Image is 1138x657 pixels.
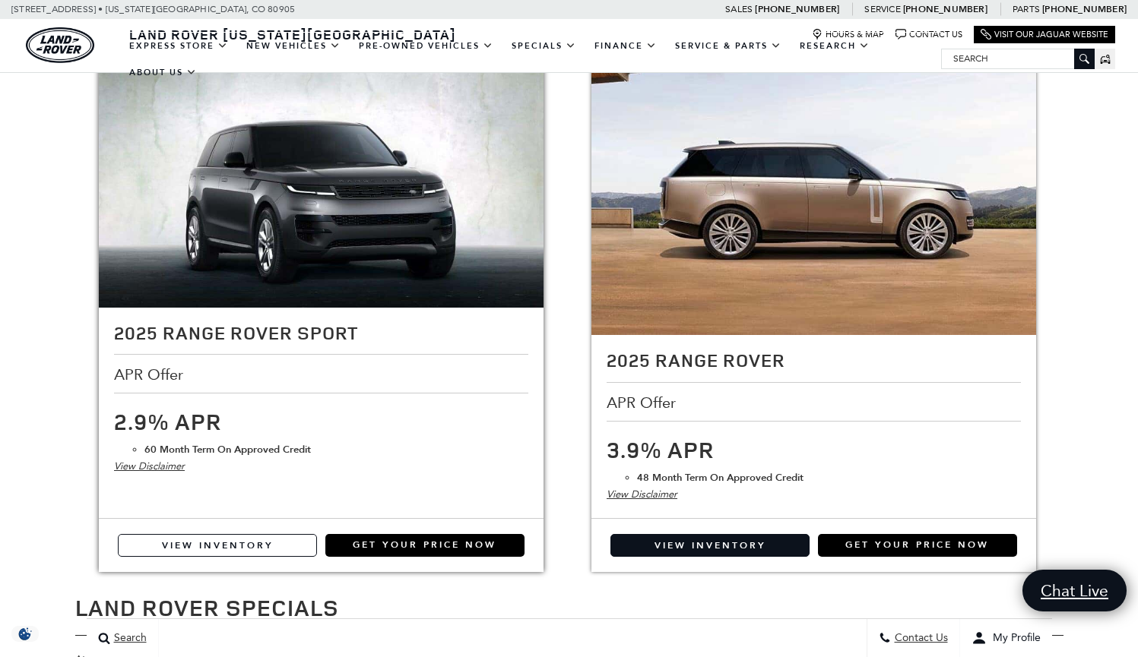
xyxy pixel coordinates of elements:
img: 2025 Range Rover [591,58,1036,336]
a: EXPRESS STORE [120,33,237,59]
a: Land Rover [US_STATE][GEOGRAPHIC_DATA] [120,25,465,43]
div: View Disclaimer [607,486,1021,503]
span: 2.9% APR [114,406,222,437]
a: Pre-Owned Vehicles [350,33,502,59]
a: Finance [585,33,666,59]
span: 3.9% APR [607,434,715,465]
a: land-rover [26,27,94,63]
a: Contact Us [896,29,962,40]
span: Sales [725,4,753,14]
span: My Profile [987,632,1041,645]
nav: Main Navigation [120,33,941,86]
span: 48 Month Term On Approved Credit [637,471,804,485]
a: Research [791,33,879,59]
h2: 2025 Range Rover Sport [114,323,528,343]
a: Visit Our Jaguar Website [981,29,1108,40]
a: [STREET_ADDRESS] • [US_STATE][GEOGRAPHIC_DATA], CO 80905 [11,4,295,14]
button: Open user profile menu [960,619,1052,657]
a: Get Your Price Now [325,534,525,557]
a: View Inventory [610,534,810,557]
section: Click to Open Cookie Consent Modal [8,626,43,642]
span: Contact Us [891,632,948,645]
a: Hours & Map [812,29,884,40]
span: Chat Live [1033,580,1116,601]
h2: 2025 Range Rover [607,350,1021,370]
a: [PHONE_NUMBER] [1042,3,1127,15]
a: View Inventory [118,534,317,557]
span: APR Offer [607,394,680,411]
span: Service [864,4,900,14]
a: Service & Parts [666,33,791,59]
a: Specials [502,33,585,59]
h1: Land Rover Specials [75,595,1064,620]
img: Opt-Out Icon [8,626,43,642]
a: [PHONE_NUMBER] [755,3,839,15]
span: APR Offer [114,366,187,383]
a: [PHONE_NUMBER] [903,3,987,15]
span: Search [110,632,147,645]
a: New Vehicles [237,33,350,59]
a: About Us [120,59,206,86]
a: Chat Live [1022,570,1127,611]
span: Parts [1013,4,1040,14]
div: View Disclaimer [114,458,528,475]
img: Land Rover [26,27,94,63]
a: Get Your Price Now [818,534,1017,557]
input: Search [942,49,1094,68]
img: 2025 Range Rover Sport [99,58,544,308]
span: Land Rover [US_STATE][GEOGRAPHIC_DATA] [129,25,456,43]
span: 60 Month Term On Approved Credit [144,443,311,456]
